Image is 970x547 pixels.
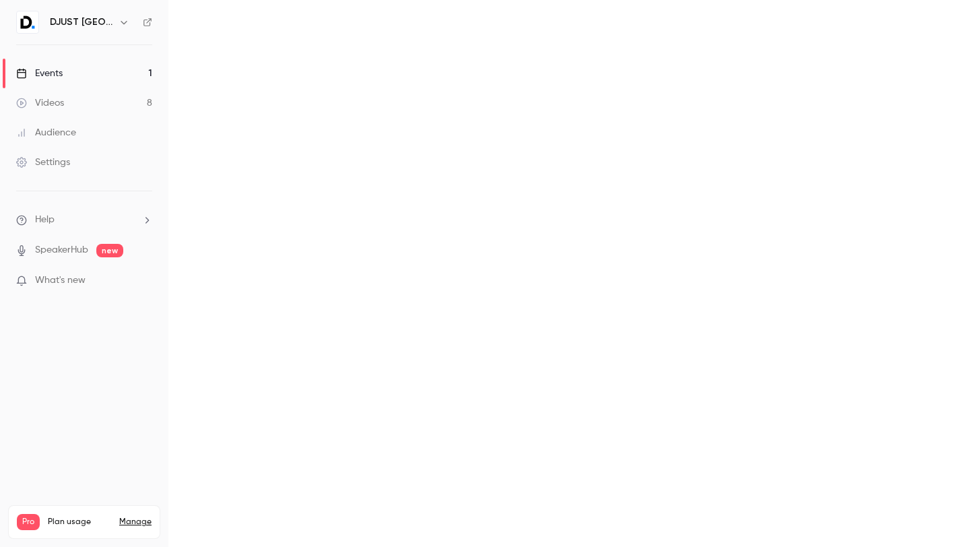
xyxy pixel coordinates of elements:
div: Settings [16,156,70,169]
a: Manage [119,517,152,527]
span: Help [35,213,55,227]
span: new [96,244,123,257]
iframe: Noticeable Trigger [136,275,152,287]
h6: DJUST [GEOGRAPHIC_DATA] [50,15,113,29]
img: DJUST France [17,11,38,33]
span: Plan usage [48,517,111,527]
span: Pro [17,514,40,530]
li: help-dropdown-opener [16,213,152,227]
div: Videos [16,96,64,110]
a: SpeakerHub [35,243,88,257]
div: Audience [16,126,76,139]
span: What's new [35,273,86,288]
div: Events [16,67,63,80]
